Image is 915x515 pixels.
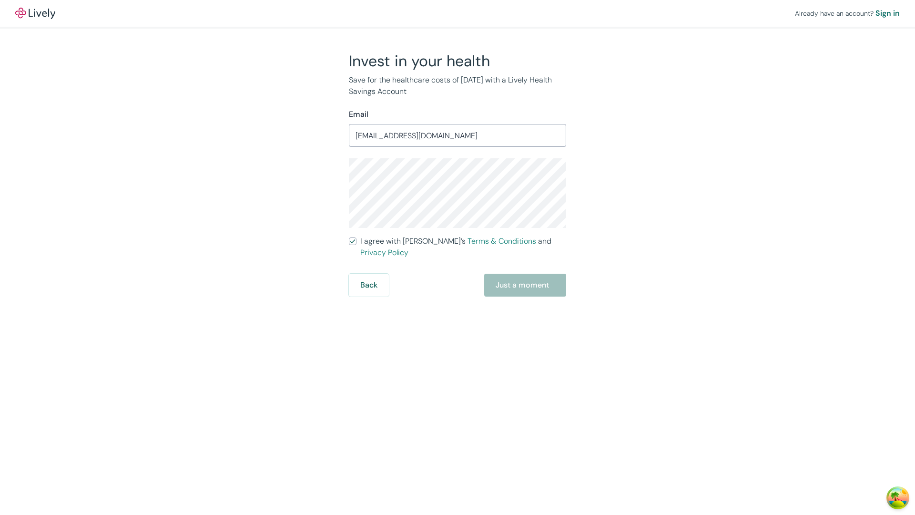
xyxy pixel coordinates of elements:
h2: Invest in your health [349,51,566,71]
a: Privacy Policy [360,247,408,257]
img: Lively [15,8,55,19]
span: I agree with [PERSON_NAME]’s and [360,236,566,258]
label: Email [349,109,368,120]
div: Already have an account? [795,8,900,19]
p: Save for the healthcare costs of [DATE] with a Lively Health Savings Account [349,74,566,97]
a: LivelyLively [15,8,55,19]
button: Open Tanstack query devtools [888,488,907,507]
button: Back [349,274,389,297]
a: Sign in [875,8,900,19]
a: Terms & Conditions [468,236,536,246]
